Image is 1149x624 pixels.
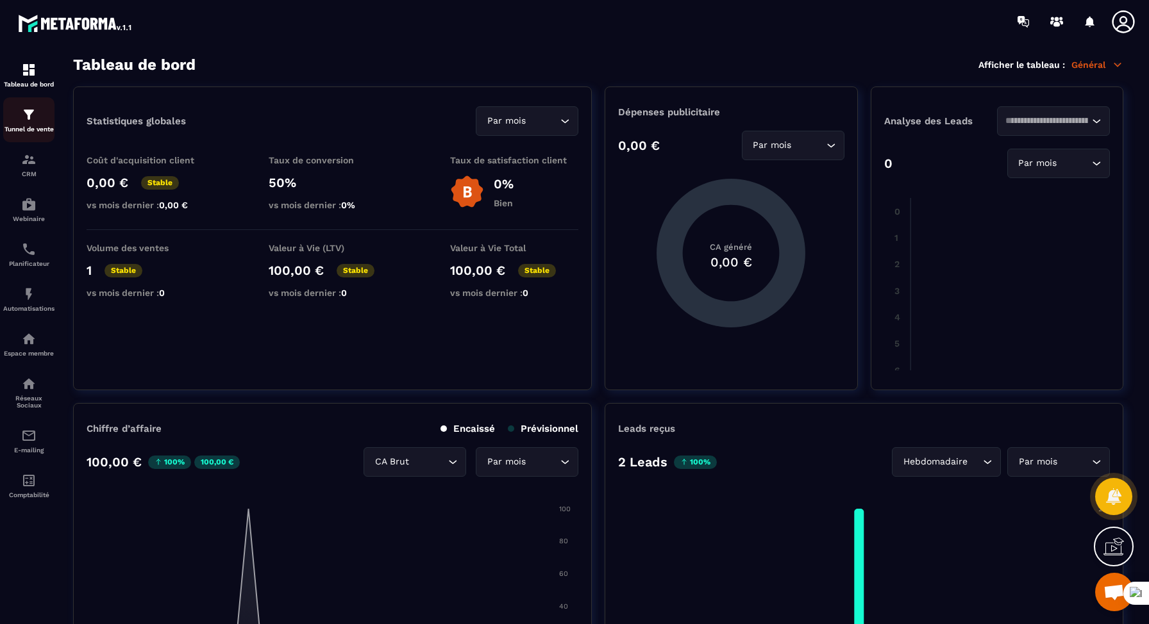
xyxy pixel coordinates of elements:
span: Par mois [484,114,528,128]
a: social-networksocial-networkRéseaux Sociaux [3,366,55,418]
p: Bien [494,198,514,208]
p: Encaissé [440,423,495,434]
span: Par mois [750,138,794,152]
p: Tableau de bord [3,81,55,88]
p: 0,00 € [618,138,660,153]
tspan: 6 [894,365,900,375]
p: vs mois dernier : [450,288,578,298]
div: Search for option [1007,149,1110,178]
p: 2 Leads [618,454,667,470]
p: Valeur à Vie Total [450,243,578,253]
p: Automatisations [3,305,55,312]
div: Search for option [364,447,466,477]
a: Mở cuộc trò chuyện [1095,573,1134,611]
p: vs mois dernier : [269,288,397,298]
input: Search for option [1060,156,1089,170]
span: Hebdomadaire [900,455,970,469]
p: Chiffre d’affaire [87,423,162,434]
p: Stable [105,264,142,277]
input: Search for option [1060,455,1089,469]
input: Search for option [1005,114,1089,128]
p: 1 [87,263,92,278]
a: formationformationCRM [3,142,55,187]
span: Par mois [1016,156,1060,170]
span: 0 [523,288,528,298]
p: Taux de conversion [269,155,397,165]
p: Coût d'acquisition client [87,155,215,165]
p: vs mois dernier : [87,200,215,210]
div: Search for option [892,447,1001,477]
img: social-network [21,376,37,391]
span: 0 [159,288,165,298]
a: formationformationTableau de bord [3,53,55,97]
input: Search for option [794,138,823,152]
span: Par mois [1016,455,1060,469]
p: 0 [884,156,893,171]
p: 100,00 € [450,263,505,278]
a: automationsautomationsEspace membre [3,322,55,366]
img: scheduler [21,242,37,257]
p: vs mois dernier : [87,288,215,298]
a: automationsautomationsAutomatisations [3,277,55,322]
span: 0 [341,288,347,298]
tspan: 100 [559,505,571,513]
p: Général [1071,59,1123,70]
p: Stable [518,264,556,277]
a: schedulerschedulerPlanificateur [3,232,55,277]
img: formation [21,152,37,167]
tspan: 80 [559,537,568,545]
img: formation [21,62,37,78]
p: Statistiques globales [87,115,186,127]
tspan: 5 [894,338,900,349]
a: emailemailE-mailing [3,418,55,463]
p: Valeur à Vie (LTV) [269,243,397,253]
p: 100,00 € [87,454,142,470]
p: vs mois dernier : [269,200,397,210]
img: email [21,428,37,443]
img: automations [21,331,37,347]
p: Stable [141,176,179,190]
tspan: 40 [559,602,568,611]
img: automations [21,197,37,212]
h3: Tableau de bord [73,56,196,74]
p: Taux de satisfaction client [450,155,578,165]
p: Analyse des Leads [884,115,997,127]
img: accountant [21,473,37,488]
img: automations [21,286,37,302]
p: Dépenses publicitaire [618,106,844,118]
div: Search for option [997,106,1110,136]
p: CRM [3,170,55,177]
p: Tunnel de vente [3,126,55,133]
input: Search for option [970,455,980,469]
input: Search for option [528,455,557,469]
tspan: 3 [894,286,900,296]
p: Planificateur [3,260,55,267]
a: automationsautomationsWebinaire [3,187,55,232]
p: 100% [674,456,717,469]
p: Webinaire [3,215,55,222]
div: Search for option [476,447,578,477]
p: Comptabilité [3,491,55,498]
p: Volume des ventes [87,243,215,253]
p: Espace membre [3,350,55,357]
tspan: 4 [894,312,900,322]
tspan: 1 [1098,595,1101,603]
tspan: 2 [894,259,900,269]
p: Prévisionnel [508,423,578,434]
span: CA Brut [372,455,412,469]
p: Réseaux Sociaux [3,395,55,409]
img: formation [21,107,37,122]
div: Search for option [476,106,578,136]
span: 0,00 € [159,200,188,210]
p: 100,00 € [269,263,324,278]
a: formationformationTunnel de vente [3,97,55,142]
tspan: 1 [894,233,898,243]
a: accountantaccountantComptabilité [3,463,55,508]
p: Afficher le tableau : [978,60,1065,70]
p: 100,00 € [194,456,240,469]
p: Leads reçus [618,423,675,434]
p: 100% [148,456,191,469]
p: 50% [269,175,397,190]
span: 0% [341,200,355,210]
input: Search for option [528,114,557,128]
